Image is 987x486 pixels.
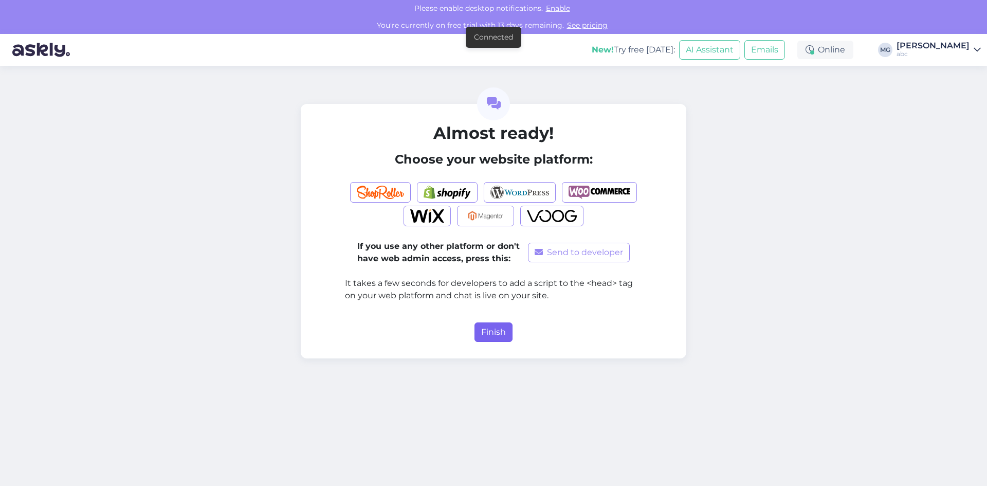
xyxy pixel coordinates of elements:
b: If you use any other platform or don't have web admin access, press this: [357,241,520,263]
img: Voog [527,209,577,223]
div: Online [797,41,853,59]
a: [PERSON_NAME]abc [897,42,981,58]
button: Finish [474,322,513,342]
button: Send to developer [528,243,630,262]
b: New! [592,45,614,55]
h4: Choose your website platform: [345,152,642,167]
div: Try free [DATE]: [592,44,675,56]
a: See pricing [564,21,611,30]
img: Wordpress [490,186,550,199]
img: Woocommerce [569,186,630,199]
img: Shoproller [357,186,404,199]
div: Connected [474,32,513,43]
img: Shopify [424,186,471,199]
img: Wix [410,209,445,223]
button: AI Assistant [679,40,740,60]
div: [PERSON_NAME] [897,42,970,50]
button: Emails [744,40,785,60]
img: Magento [464,209,507,223]
div: MG [878,43,892,57]
span: Enable [543,4,573,13]
p: It takes a few seconds for developers to add a script to the <head> tag on your web platform and ... [345,277,642,302]
h2: Almost ready! [345,123,642,143]
div: abc [897,50,970,58]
